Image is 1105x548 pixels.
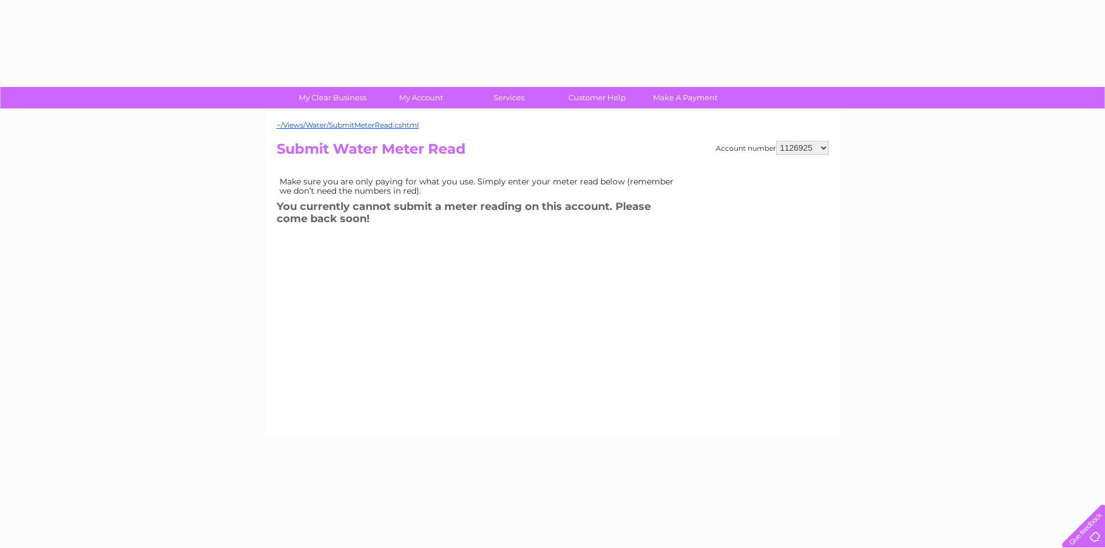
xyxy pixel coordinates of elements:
h3: You currently cannot submit a meter reading on this account. Please come back soon! [277,198,683,230]
div: Account number [716,141,829,155]
a: My Clear Business [285,87,381,108]
a: My Account [373,87,469,108]
a: ~/Views/Water/SubmitMeterRead.cshtml [277,121,419,129]
a: Services [461,87,557,108]
a: Make A Payment [637,87,733,108]
a: Customer Help [549,87,645,108]
h2: Submit Water Meter Read [277,141,829,163]
td: Make sure you are only paying for what you use. Simply enter your meter read below (remember we d... [277,174,683,198]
